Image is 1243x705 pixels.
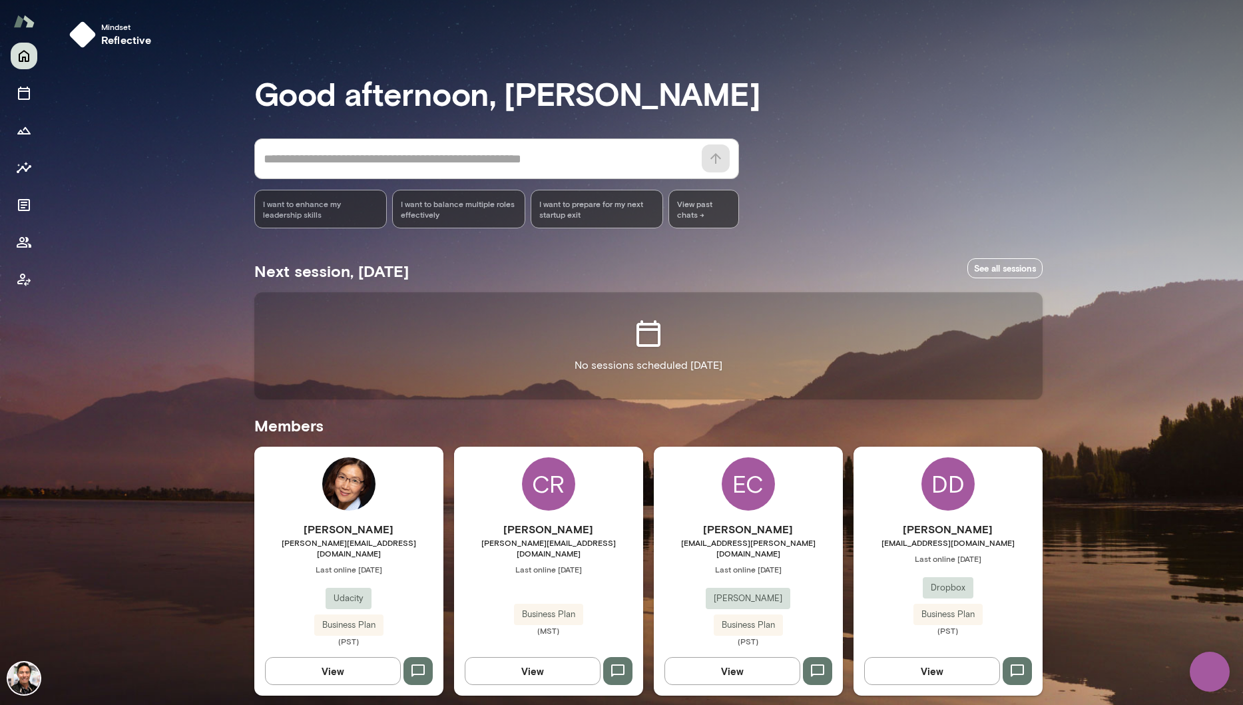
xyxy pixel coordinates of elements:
[326,592,372,605] span: Udacity
[454,521,643,537] h6: [PERSON_NAME]
[254,521,443,537] h6: [PERSON_NAME]
[254,190,387,228] div: I want to enhance my leadership skills
[921,457,975,511] div: DD
[265,657,401,685] button: View
[322,457,375,511] img: Vicky Xiao
[531,190,664,228] div: I want to prepare for my next startup exit
[263,198,379,220] span: I want to enhance my leadership skills
[11,117,37,144] button: Growth Plan
[514,608,583,621] span: Business Plan
[64,16,162,53] button: Mindsetreflective
[254,260,409,282] h5: Next session, [DATE]
[465,657,601,685] button: View
[923,581,973,594] span: Dropbox
[8,662,40,694] img: Albert Villarde
[11,43,37,69] button: Home
[254,636,443,646] span: (PST)
[401,198,517,220] span: I want to balance multiple roles effectively
[314,618,383,632] span: Business Plan
[714,618,783,632] span: Business Plan
[706,592,790,605] span: [PERSON_NAME]
[854,521,1043,537] h6: [PERSON_NAME]
[454,625,643,636] span: (MST)
[254,537,443,559] span: [PERSON_NAME][EMAIL_ADDRESS][DOMAIN_NAME]
[854,625,1043,636] span: (PST)
[11,266,37,293] button: Client app
[654,636,843,646] span: (PST)
[913,608,983,621] span: Business Plan
[101,32,152,48] h6: reflective
[539,198,655,220] span: I want to prepare for my next startup exit
[575,357,722,373] p: No sessions scheduled [DATE]
[522,457,575,511] div: CR
[254,75,1043,112] h3: Good afternoon, [PERSON_NAME]
[454,537,643,559] span: [PERSON_NAME][EMAIL_ADDRESS][DOMAIN_NAME]
[69,21,96,48] img: mindset
[101,21,152,32] span: Mindset
[254,564,443,575] span: Last online [DATE]
[654,521,843,537] h6: [PERSON_NAME]
[11,80,37,107] button: Sessions
[967,258,1043,279] a: See all sessions
[392,190,525,228] div: I want to balance multiple roles effectively
[13,9,35,34] img: Mento
[254,415,1043,436] h5: Members
[454,564,643,575] span: Last online [DATE]
[854,553,1043,564] span: Last online [DATE]
[654,564,843,575] span: Last online [DATE]
[654,537,843,559] span: [EMAIL_ADDRESS][PERSON_NAME][DOMAIN_NAME]
[11,192,37,218] button: Documents
[722,457,775,511] div: EC
[11,229,37,256] button: Members
[11,154,37,181] button: Insights
[664,657,800,685] button: View
[668,190,738,228] span: View past chats ->
[854,537,1043,548] span: [EMAIL_ADDRESS][DOMAIN_NAME]
[864,657,1000,685] button: View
